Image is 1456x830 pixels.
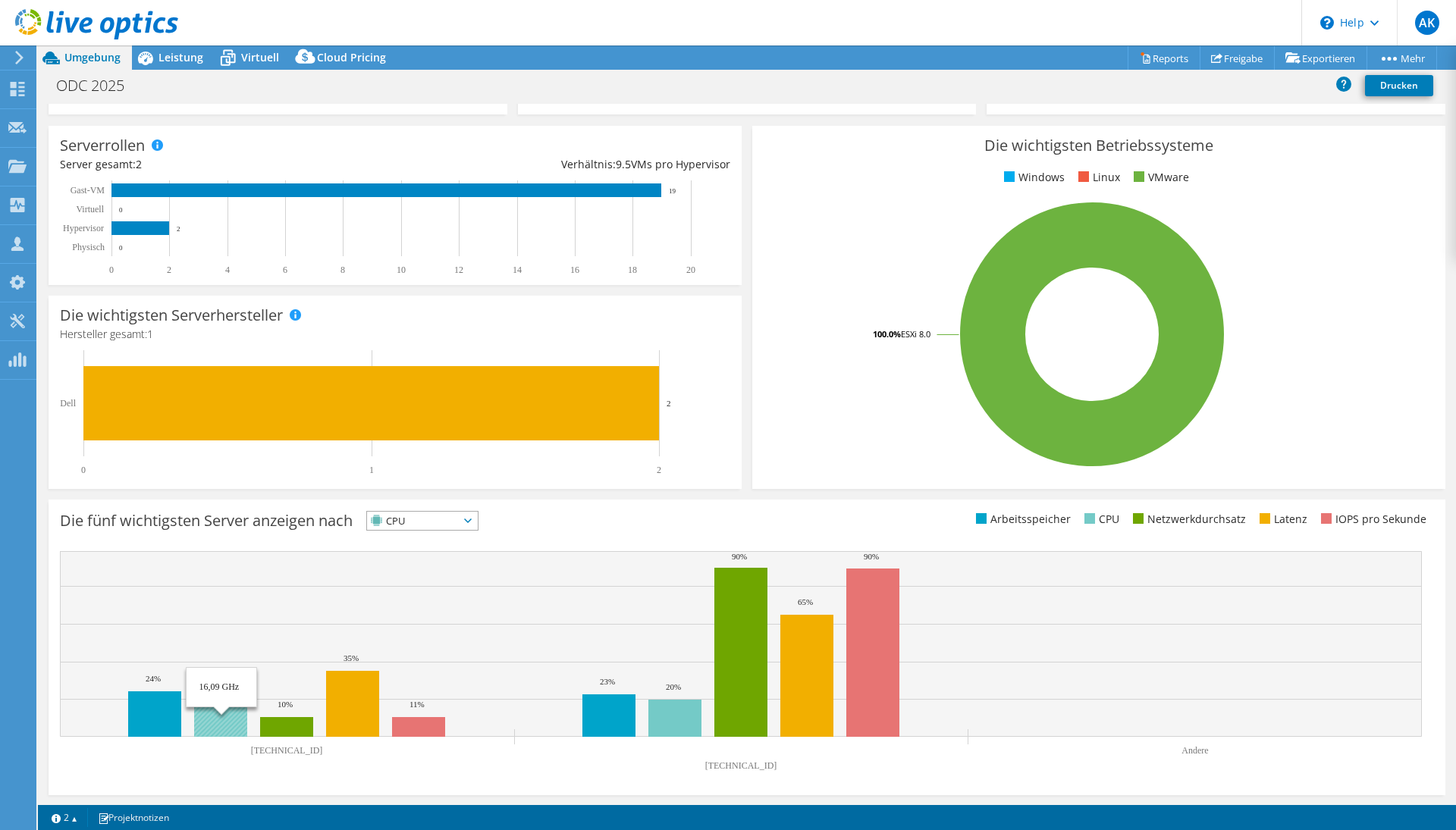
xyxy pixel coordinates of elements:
span: Umgebung [64,50,121,64]
a: Freigabe [1200,46,1275,70]
text: 4 [225,265,230,275]
text: 20 [686,265,695,275]
span: Cloud Pricing [317,50,386,64]
text: 2 [667,399,671,408]
h3: Serverrollen [60,137,145,154]
text: 24% [146,674,161,683]
text: 19 [669,187,676,195]
text: 11% [409,700,425,709]
text: 35% [344,653,359,662]
text: 2 [167,265,171,275]
li: VMware [1130,169,1189,186]
a: Mehr [1367,46,1437,70]
text: [TECHNICAL_ID] [705,760,777,771]
text: 20% [666,682,681,691]
span: Virtuell [241,50,279,64]
text: 6 [283,265,287,275]
text: 2 [657,465,661,475]
text: 90% [732,552,747,561]
tspan: 100.0% [873,328,901,340]
text: 0 [119,206,123,214]
text: 8 [340,265,345,275]
a: Reports [1128,46,1200,70]
span: 9.5 [616,157,631,171]
text: Gast-VM [71,185,105,196]
text: 0 [81,465,86,475]
a: Drucken [1365,75,1433,96]
text: 90% [864,552,879,561]
text: 1 [369,465,374,475]
text: Physisch [72,242,105,252]
text: 2 [177,225,180,233]
li: IOPS pro Sekunde [1317,511,1426,528]
li: Windows [1000,169,1065,186]
text: 0 [119,244,123,252]
h1: ODC 2025 [49,77,148,94]
h4: Hersteller gesamt: [60,326,730,343]
a: Projektnotizen [87,808,180,827]
text: Hypervisor [63,223,104,233]
span: AK [1415,11,1439,35]
h3: Die wichtigsten Serverhersteller [60,307,283,324]
tspan: ESXi 8.0 [901,328,930,340]
a: 2 [41,808,88,827]
text: 10 [397,265,406,275]
text: Andere [1181,745,1208,756]
span: Leistung [158,50,203,64]
span: 2 [136,157,142,171]
h3: Die wichtigsten Betriebssysteme [764,137,1434,154]
li: Latenz [1256,511,1307,528]
li: Arbeitsspeicher [972,511,1071,528]
text: [TECHNICAL_ID] [251,745,323,756]
text: 0 [109,265,114,275]
div: Server gesamt: [60,156,395,173]
li: Netzwerkdurchsatz [1129,511,1246,528]
li: Linux [1075,169,1120,186]
text: 16 [570,265,579,275]
text: Virtuell [76,204,104,215]
text: 12 [454,265,463,275]
text: 18 [628,265,637,275]
text: 10% [278,700,293,709]
text: 65% [798,597,813,606]
li: CPU [1081,511,1119,528]
svg: \n [1320,16,1334,30]
a: Exportieren [1274,46,1367,70]
text: 24% [212,675,227,684]
span: CPU [367,512,459,530]
text: Dell [60,398,76,409]
div: Verhältnis: VMs pro Hypervisor [395,156,730,173]
text: 23% [600,677,615,686]
text: 14 [513,265,522,275]
span: 1 [147,327,153,341]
